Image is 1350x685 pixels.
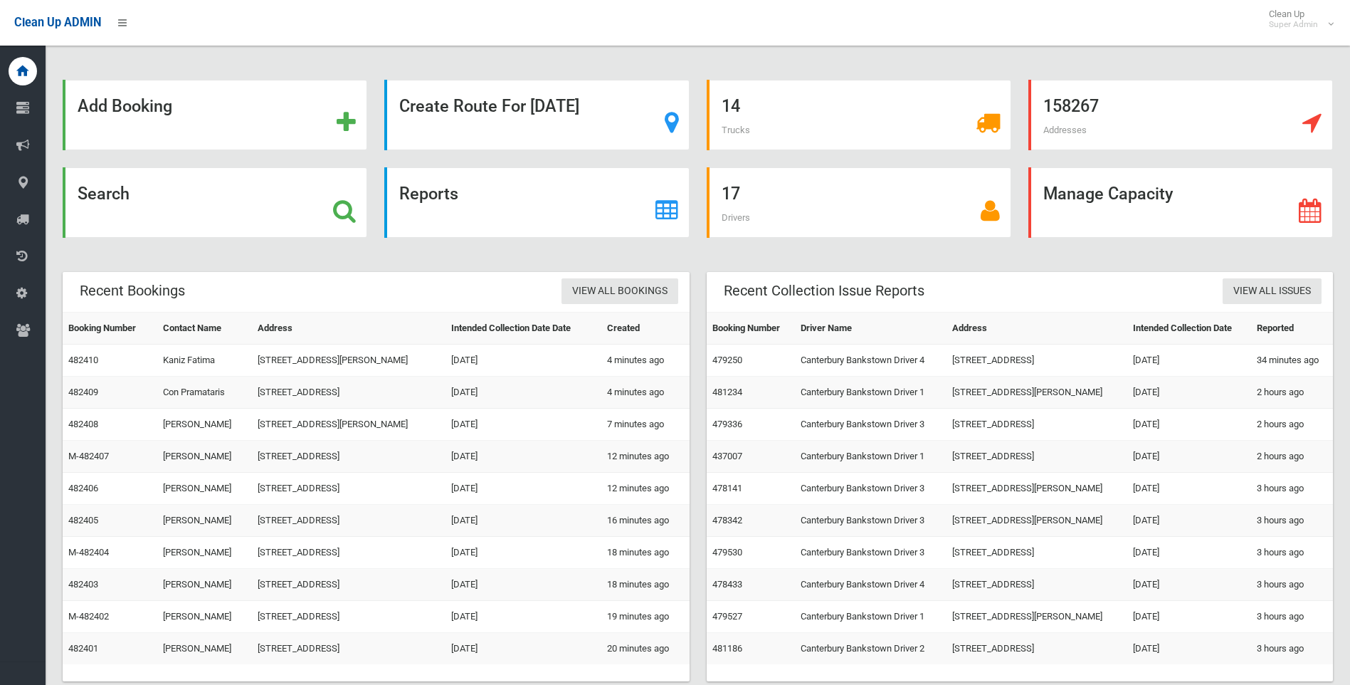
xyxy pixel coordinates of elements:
td: Canterbury Bankstown Driver 3 [795,409,946,441]
td: 19 minutes ago [601,601,689,633]
td: 16 minutes ago [601,505,689,537]
th: Reported [1251,313,1333,345]
td: 3 hours ago [1251,569,1333,601]
a: 482410 [68,355,98,365]
td: 4 minutes ago [601,377,689,409]
td: 7 minutes ago [601,409,689,441]
td: [STREET_ADDRESS] [946,633,1127,665]
td: [STREET_ADDRESS][PERSON_NAME] [946,601,1127,633]
td: 2 hours ago [1251,409,1333,441]
td: [DATE] [1127,505,1251,537]
a: 481186 [712,643,742,654]
strong: Add Booking [78,96,172,116]
a: 479527 [712,611,742,622]
td: Canterbury Bankstown Driver 2 [795,633,946,665]
td: Canterbury Bankstown Driver 3 [795,473,946,505]
a: Search [63,167,367,238]
th: Intended Collection Date Date [445,313,602,345]
td: [PERSON_NAME] [157,601,253,633]
td: [PERSON_NAME] [157,409,253,441]
td: [DATE] [1127,345,1251,377]
a: 478433 [712,579,742,590]
td: [PERSON_NAME] [157,537,253,569]
td: Canterbury Bankstown Driver 4 [795,345,946,377]
td: [PERSON_NAME] [157,473,253,505]
a: Manage Capacity [1028,167,1333,238]
td: [STREET_ADDRESS][PERSON_NAME] [946,505,1127,537]
a: 482406 [68,483,98,493]
header: Recent Collection Issue Reports [707,277,942,305]
span: Drivers [722,212,750,223]
a: 479530 [712,547,742,558]
td: [STREET_ADDRESS] [946,345,1127,377]
span: Clean Up ADMIN [14,16,101,29]
td: [DATE] [1127,409,1251,441]
td: 3 hours ago [1251,537,1333,569]
a: 17 Drivers [707,167,1011,238]
td: [PERSON_NAME] [157,441,253,473]
strong: Search [78,184,130,204]
a: 158267 Addresses [1028,80,1333,150]
td: [DATE] [445,441,602,473]
td: [PERSON_NAME] [157,633,253,665]
a: M-482407 [68,451,109,461]
span: Trucks [722,125,750,135]
td: [DATE] [1127,633,1251,665]
strong: Manage Capacity [1043,184,1173,204]
td: Canterbury Bankstown Driver 4 [795,569,946,601]
td: Con Pramataris [157,377,253,409]
a: 482403 [68,579,98,590]
td: [PERSON_NAME] [157,569,253,601]
a: 479336 [712,419,742,429]
th: Contact Name [157,313,253,345]
td: 12 minutes ago [601,473,689,505]
th: Intended Collection Date [1127,313,1251,345]
td: [STREET_ADDRESS] [946,569,1127,601]
a: 482405 [68,515,98,525]
td: [DATE] [1127,537,1251,569]
small: Super Admin [1269,19,1318,30]
td: [STREET_ADDRESS] [252,473,445,505]
td: Canterbury Bankstown Driver 3 [795,505,946,537]
td: Canterbury Bankstown Driver 1 [795,601,946,633]
strong: 14 [722,96,740,116]
td: Canterbury Bankstown Driver 3 [795,537,946,569]
td: 4 minutes ago [601,345,689,377]
header: Recent Bookings [63,277,202,305]
td: [STREET_ADDRESS] [252,377,445,409]
span: Clean Up [1262,9,1332,30]
td: [STREET_ADDRESS] [252,537,445,569]
td: [STREET_ADDRESS] [252,569,445,601]
th: Address [252,313,445,345]
td: [STREET_ADDRESS][PERSON_NAME] [252,409,445,441]
a: 479250 [712,355,742,365]
a: Add Booking [63,80,367,150]
td: [DATE] [1127,377,1251,409]
td: Canterbury Bankstown Driver 1 [795,377,946,409]
td: Canterbury Bankstown Driver 1 [795,441,946,473]
td: 3 hours ago [1251,505,1333,537]
a: Create Route For [DATE] [384,80,689,150]
th: Booking Number [63,313,157,345]
td: [STREET_ADDRESS] [252,601,445,633]
td: [DATE] [445,377,602,409]
td: [DATE] [1127,569,1251,601]
a: View All Issues [1223,278,1322,305]
a: 437007 [712,451,742,461]
td: [STREET_ADDRESS] [252,505,445,537]
th: Booking Number [707,313,795,345]
td: [STREET_ADDRESS] [252,633,445,665]
a: 478342 [712,515,742,525]
td: 2 hours ago [1251,441,1333,473]
td: [DATE] [445,409,602,441]
td: [PERSON_NAME] [157,505,253,537]
td: [DATE] [1127,601,1251,633]
td: Kaniz Fatima [157,345,253,377]
td: 3 hours ago [1251,633,1333,665]
a: M-482402 [68,611,109,622]
a: 478141 [712,483,742,493]
a: 482408 [68,419,98,429]
td: [DATE] [445,633,602,665]
a: Reports [384,167,689,238]
td: [DATE] [445,505,602,537]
